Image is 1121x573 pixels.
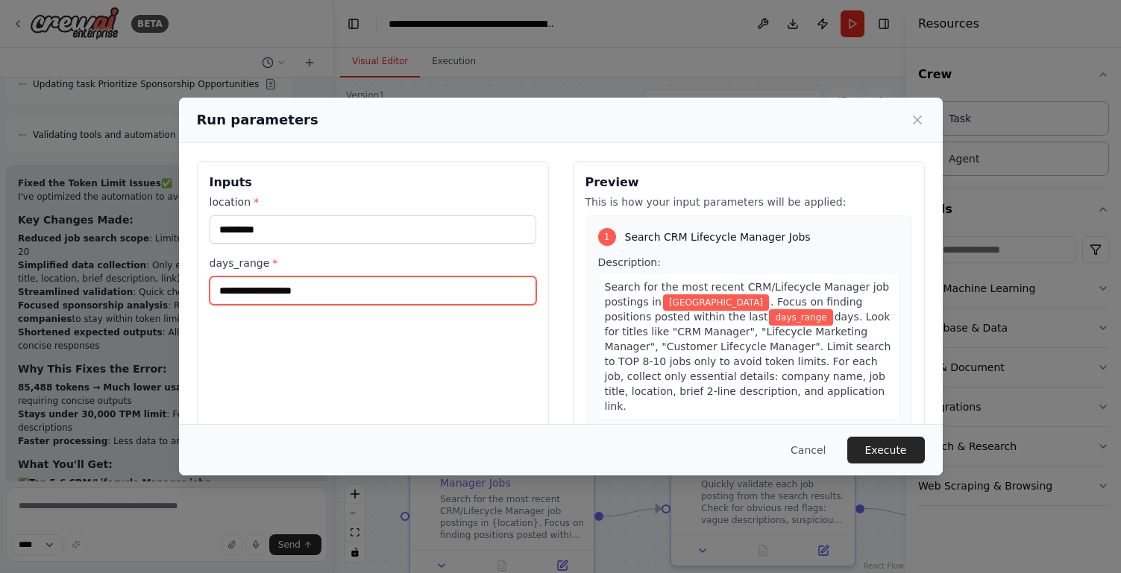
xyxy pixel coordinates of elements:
h3: Inputs [210,174,536,191]
span: Description: [598,256,661,268]
button: Cancel [779,437,838,463]
span: . Focus on finding positions posted within the last [605,296,863,323]
span: Search CRM Lifecycle Manager Jobs [625,229,811,244]
button: Execute [847,437,925,463]
span: Variable: days_range [769,309,832,326]
span: Search for the most recent CRM/Lifecycle Manager job postings in [605,281,890,308]
div: 1 [598,228,616,246]
label: days_range [210,256,536,270]
label: location [210,194,536,209]
p: This is how your input parameters will be applied: [585,194,912,209]
span: Variable: location [663,294,769,311]
h3: Preview [585,174,912,191]
h2: Run parameters [197,110,318,130]
span: days. Look for titles like "CRM Manager", "Lifecycle Marketing Manager", "Customer Lifecycle Mana... [605,311,891,412]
